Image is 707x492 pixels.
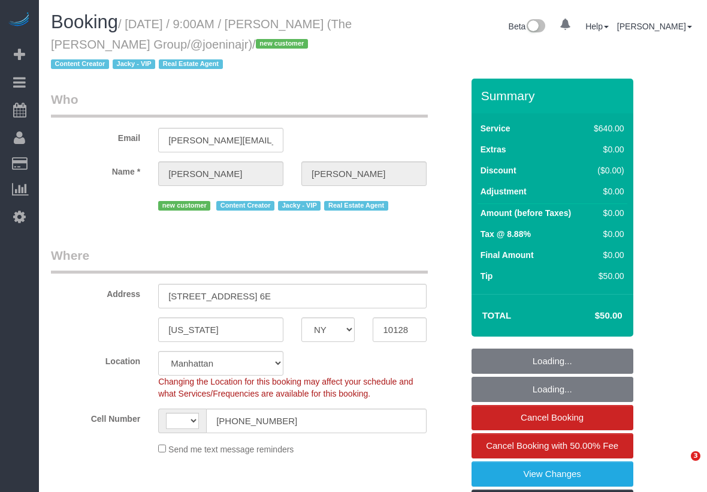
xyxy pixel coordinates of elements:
[472,433,633,458] a: Cancel Booking with 50.00% Fee
[617,22,692,31] a: [PERSON_NAME]
[589,228,624,240] div: $0.00
[589,207,624,219] div: $0.00
[525,19,545,35] img: New interface
[509,22,546,31] a: Beta
[589,249,624,261] div: $0.00
[158,201,210,211] span: new customer
[481,164,516,176] label: Discount
[51,17,352,71] small: / [DATE] / 9:00AM / [PERSON_NAME] (The [PERSON_NAME] Group/@joeninajr)
[42,128,149,144] label: Email
[481,207,571,219] label: Amount (before Taxes)
[158,128,283,152] input: Email
[51,247,428,274] legend: Where
[51,59,109,69] span: Content Creator
[481,228,531,240] label: Tax @ 8.88%
[158,317,283,342] input: City
[691,451,700,461] span: 3
[482,310,512,320] strong: Total
[481,249,534,261] label: Final Amount
[278,201,321,211] span: Jacky - VIP
[589,164,624,176] div: ($0.00)
[589,270,624,282] div: $50.00
[585,22,609,31] a: Help
[159,59,222,69] span: Real Estate Agent
[42,284,149,300] label: Address
[486,440,618,451] span: Cancel Booking with 50.00% Fee
[481,89,627,103] h3: Summary
[7,12,31,29] img: Automaid Logo
[589,143,624,155] div: $0.00
[51,91,428,118] legend: Who
[158,377,413,398] span: Changing the Location for this booking may affect your schedule and what Services/Frequencies are...
[558,311,622,321] h4: $50.00
[301,161,427,186] input: Last Name
[42,161,149,178] label: Name *
[113,59,155,69] span: Jacky - VIP
[589,122,624,134] div: $640.00
[481,270,493,282] label: Tip
[42,409,149,425] label: Cell Number
[168,445,294,454] span: Send me text message reminders
[472,461,633,487] a: View Changes
[206,409,427,433] input: Cell Number
[324,201,388,211] span: Real Estate Agent
[51,11,118,32] span: Booking
[216,201,274,211] span: Content Creator
[42,351,149,367] label: Location
[373,317,426,342] input: Zip Code
[256,39,308,49] span: new customer
[666,451,695,480] iframe: Intercom live chat
[158,161,283,186] input: First Name
[589,185,624,197] div: $0.00
[472,405,633,430] a: Cancel Booking
[481,185,527,197] label: Adjustment
[481,143,506,155] label: Extras
[481,122,510,134] label: Service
